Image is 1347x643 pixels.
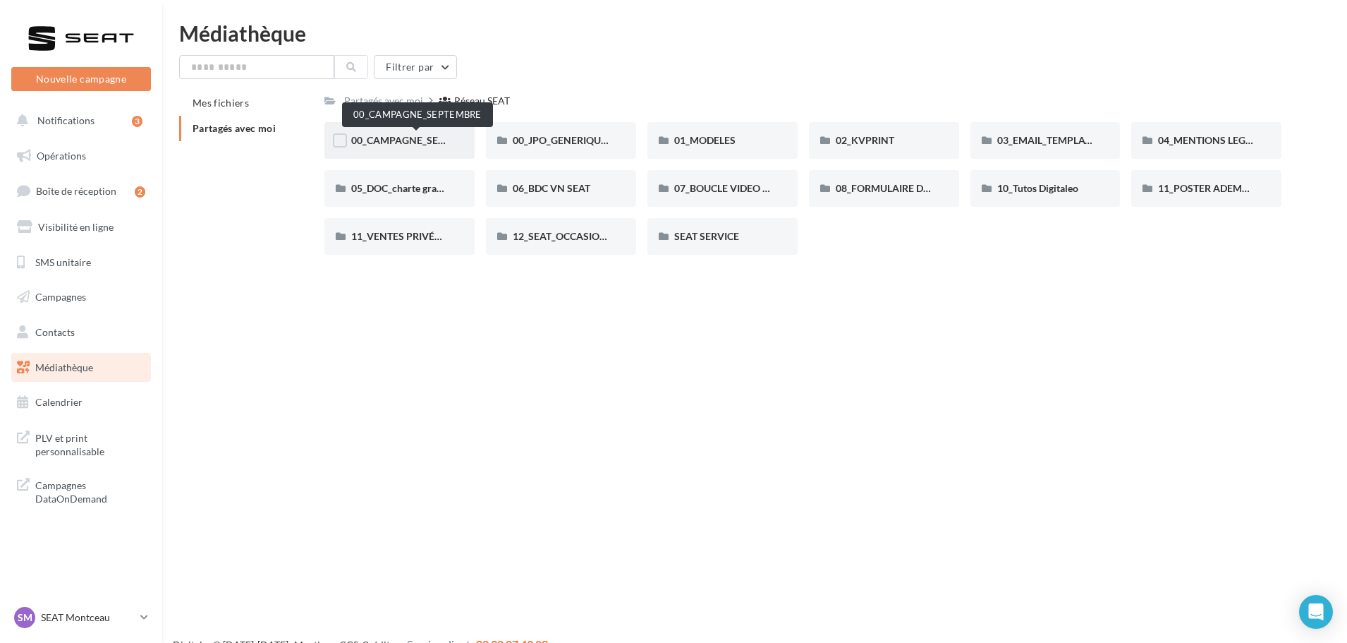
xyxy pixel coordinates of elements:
a: Médiathèque [8,353,154,383]
a: Boîte de réception2 [8,176,154,206]
a: Opérations [8,141,154,171]
div: Partagés avec moi [344,94,423,108]
a: Visibilité en ligne [8,212,154,242]
span: Opérations [37,150,86,162]
a: Calendrier [8,387,154,417]
span: Boîte de réception [36,185,116,197]
div: Réseau SEAT [454,94,510,108]
span: 05_DOC_charte graphique + Guidelines [351,182,523,194]
button: Notifications 3 [8,106,148,136]
span: 10_Tutos Digitaleo [997,182,1078,194]
div: Open Intercom Messenger [1299,595,1333,629]
span: Mes fichiers [193,97,249,109]
span: Médiathèque [35,361,93,373]
span: PLV et print personnalisable [35,428,145,459]
span: 11_POSTER ADEME SEAT [1158,182,1273,194]
button: Filtrer par [374,55,457,79]
span: Campagnes [35,291,86,303]
span: SMS unitaire [35,256,91,268]
span: 02_KVPRINT [836,134,894,146]
span: 07_BOUCLE VIDEO ECRAN SHOWROOM [674,182,860,194]
span: 08_FORMULAIRE DE DEMANDE CRÉATIVE [836,182,1028,194]
span: Notifications [37,114,95,126]
button: Nouvelle campagne [11,67,151,91]
span: SEAT SERVICE [674,230,739,242]
span: Contacts [35,326,75,338]
p: SEAT Montceau [41,611,135,625]
div: Médiathèque [179,23,1330,44]
span: 06_BDC VN SEAT [513,182,590,194]
span: Campagnes DataOnDemand [35,476,145,506]
span: 11_VENTES PRIVÉES SEAT [351,230,471,242]
a: SM SEAT Montceau [11,604,151,631]
a: PLV et print personnalisable [8,423,154,464]
span: 01_MODELES [674,134,736,146]
a: Campagnes DataOnDemand [8,470,154,512]
span: SM [18,611,32,625]
span: 00_CAMPAGNE_SEPTEMBRE [351,134,483,146]
span: Visibilité en ligne [38,221,114,233]
a: Campagnes [8,282,154,312]
span: Partagés avec moi [193,122,276,134]
span: 03_EMAIL_TEMPLATE HTML SEAT [997,134,1151,146]
div: 00_CAMPAGNE_SEPTEMBRE [342,102,493,127]
a: SMS unitaire [8,248,154,277]
div: 3 [132,116,142,127]
a: Contacts [8,318,154,347]
span: 12_SEAT_OCCASIONS_GARANTIES [513,230,672,242]
span: 04_MENTIONS LEGALES OFFRES PRESSE [1158,134,1345,146]
span: 00_JPO_GENERIQUE IBIZA ARONA [513,134,672,146]
div: 2 [135,186,145,198]
span: Calendrier [35,396,83,408]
